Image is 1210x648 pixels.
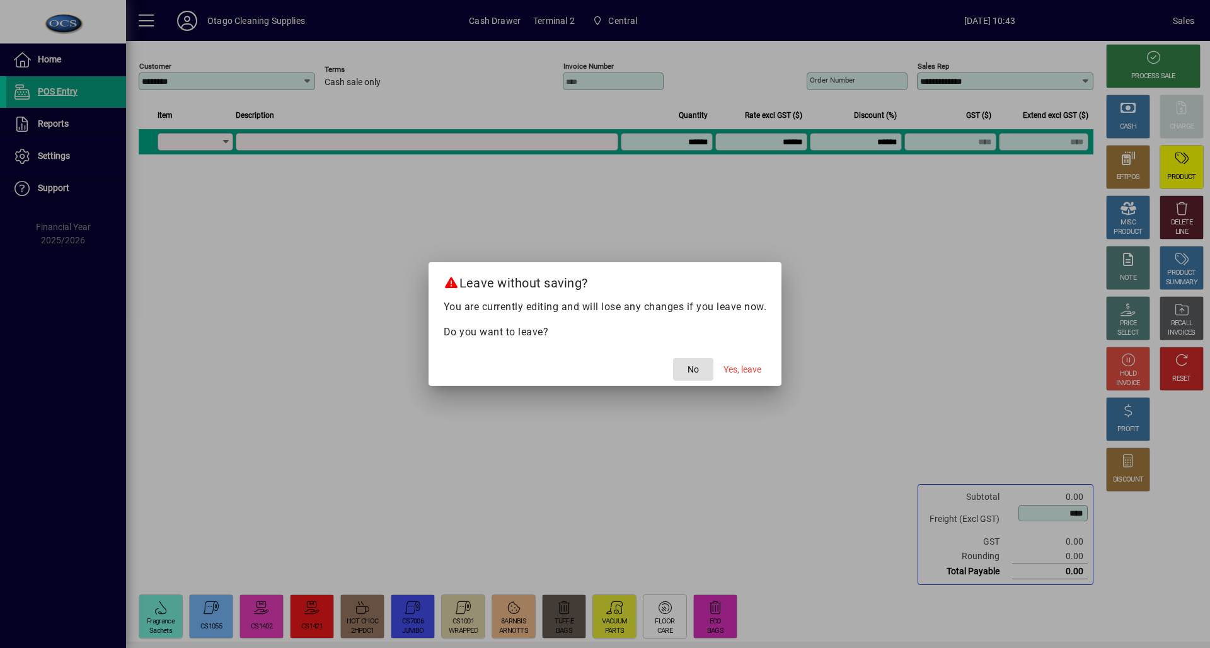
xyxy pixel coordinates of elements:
p: You are currently editing and will lose any changes if you leave now. [444,299,767,315]
h2: Leave without saving? [429,262,782,299]
button: Yes, leave [718,358,766,381]
p: Do you want to leave? [444,325,767,340]
span: Yes, leave [723,363,761,376]
button: No [673,358,713,381]
span: No [688,363,699,376]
